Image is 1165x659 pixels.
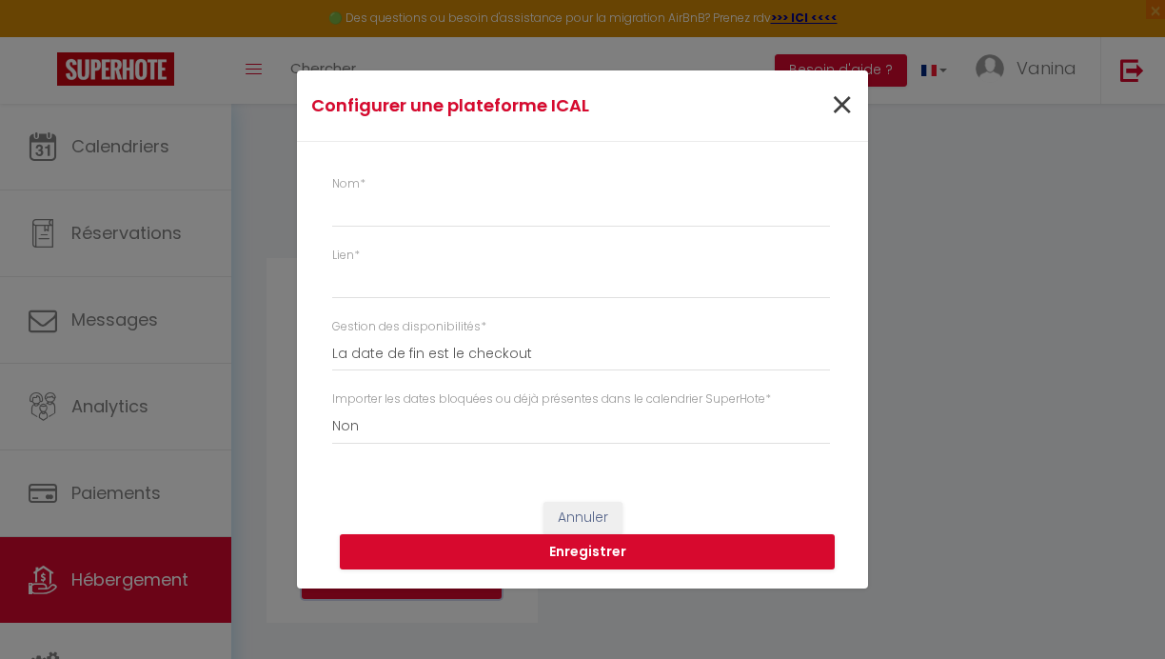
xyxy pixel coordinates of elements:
label: Nom [332,175,365,193]
button: Annuler [543,502,622,534]
span: × [830,77,854,134]
label: Gestion des disponibilités [332,318,486,336]
h4: Configurer une plateforme ICAL [311,92,664,119]
button: Close [830,86,854,127]
button: Enregistrer [340,534,835,570]
label: Importer les dates bloquées ou déjà présentes dans le calendrier SuperHote [332,390,771,409]
label: Lien [332,247,360,265]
